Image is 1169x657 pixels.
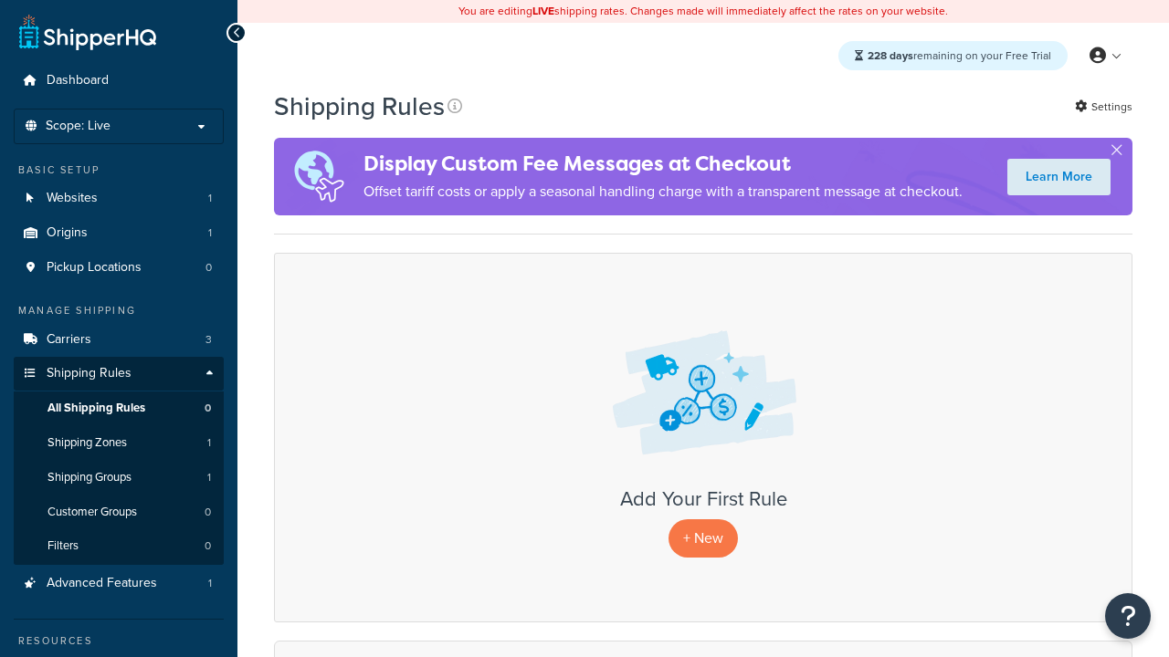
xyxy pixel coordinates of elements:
a: ShipperHQ Home [19,14,156,50]
li: Shipping Zones [14,426,224,460]
a: Shipping Groups 1 [14,461,224,495]
p: Offset tariff costs or apply a seasonal handling charge with a transparent message at checkout. [363,179,963,204]
strong: 228 days [868,47,913,64]
a: Settings [1075,94,1132,120]
span: 0 [205,260,212,276]
h4: Display Custom Fee Messages at Checkout [363,149,963,179]
span: Shipping Zones [47,435,127,451]
button: Open Resource Center [1105,593,1151,639]
a: Shipping Rules [14,357,224,391]
li: Filters [14,529,224,563]
span: Carriers [47,332,91,348]
h1: Shipping Rules [274,89,445,124]
li: All Shipping Rules [14,391,224,425]
span: 1 [207,435,211,451]
span: 0 [205,538,211,554]
p: + New [669,519,738,557]
span: Filters [47,538,79,554]
span: 0 [205,401,211,416]
span: 1 [208,191,212,206]
span: 1 [208,225,212,241]
a: Websites 1 [14,182,224,215]
span: Origins [47,225,88,241]
a: Pickup Locations 0 [14,251,224,285]
span: Dashboard [47,73,109,89]
li: Carriers [14,323,224,357]
a: Advanced Features 1 [14,567,224,600]
span: Shipping Groups [47,470,132,485]
li: Shipping Groups [14,461,224,495]
div: Basic Setup [14,162,224,178]
li: Origins [14,216,224,250]
span: 1 [207,470,211,485]
span: Shipping Rules [47,366,132,381]
li: Customer Groups [14,495,224,529]
span: Scope: Live [46,119,111,134]
a: Filters 0 [14,529,224,563]
span: 3 [205,332,212,348]
span: Customer Groups [47,505,137,520]
div: Resources [14,633,224,649]
span: All Shipping Rules [47,401,145,416]
span: 1 [208,576,212,591]
div: Manage Shipping [14,303,224,318]
span: Pickup Locations [47,260,142,276]
span: 0 [205,505,211,520]
span: Websites [47,191,98,206]
img: duties-banner-06bc72dcb5fe05cb3f9472aba00be2ae8eb53ab6f0d8bb03d382ba314ac3c341.png [274,138,363,215]
a: Origins 1 [14,216,224,250]
li: Pickup Locations [14,251,224,285]
li: Websites [14,182,224,215]
a: Carriers 3 [14,323,224,357]
li: Shipping Rules [14,357,224,565]
h3: Add Your First Rule [293,488,1113,510]
a: Dashboard [14,64,224,98]
div: remaining on your Free Trial [838,41,1068,70]
a: Shipping Zones 1 [14,426,224,460]
a: Customer Groups 0 [14,495,224,529]
b: LIVE [532,3,554,19]
li: Advanced Features [14,567,224,600]
a: Learn More [1007,159,1111,195]
a: All Shipping Rules 0 [14,391,224,425]
span: Advanced Features [47,576,157,591]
